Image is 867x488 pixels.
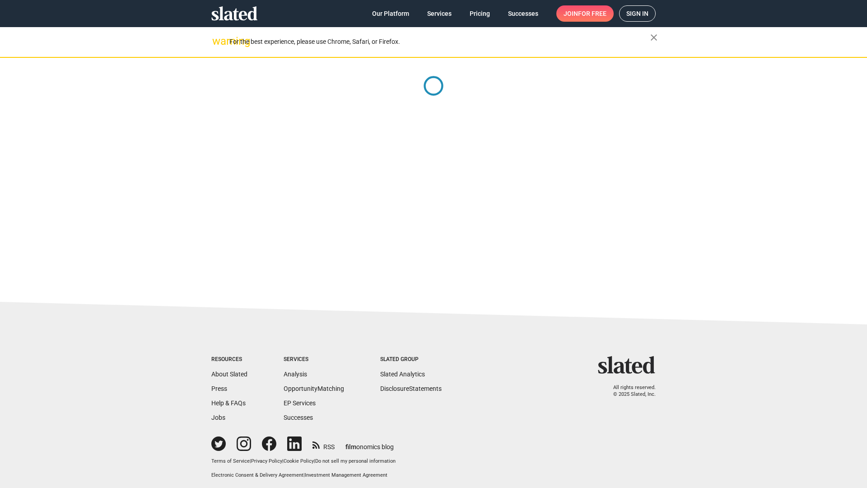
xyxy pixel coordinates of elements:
[626,6,648,21] span: Sign in
[470,5,490,22] span: Pricing
[564,5,606,22] span: Join
[282,458,284,464] span: |
[427,5,452,22] span: Services
[578,5,606,22] span: for free
[380,385,442,392] a: DisclosureStatements
[508,5,538,22] span: Successes
[251,458,282,464] a: Privacy Policy
[619,5,656,22] a: Sign in
[345,443,356,450] span: film
[303,472,305,478] span: |
[211,356,247,363] div: Resources
[211,385,227,392] a: Press
[501,5,545,22] a: Successes
[315,458,396,465] button: Do not sell my personal information
[648,32,659,43] mat-icon: close
[250,458,251,464] span: |
[284,458,314,464] a: Cookie Policy
[380,371,425,378] a: Slated Analytics
[345,436,394,451] a: filmonomics blog
[420,5,459,22] a: Services
[372,5,409,22] span: Our Platform
[284,371,307,378] a: Analysis
[462,5,497,22] a: Pricing
[211,399,246,407] a: Help & FAQs
[305,472,387,478] a: Investment Management Agreement
[604,385,656,398] p: All rights reserved. © 2025 Slated, Inc.
[211,414,225,421] a: Jobs
[365,5,416,22] a: Our Platform
[284,356,344,363] div: Services
[284,385,344,392] a: OpportunityMatching
[211,472,303,478] a: Electronic Consent & Delivery Agreement
[211,458,250,464] a: Terms of Service
[211,371,247,378] a: About Slated
[312,437,335,451] a: RSS
[284,399,316,407] a: EP Services
[556,5,614,22] a: Joinfor free
[380,356,442,363] div: Slated Group
[284,414,313,421] a: Successes
[229,36,650,48] div: For the best experience, please use Chrome, Safari, or Firefox.
[212,36,223,47] mat-icon: warning
[314,458,315,464] span: |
